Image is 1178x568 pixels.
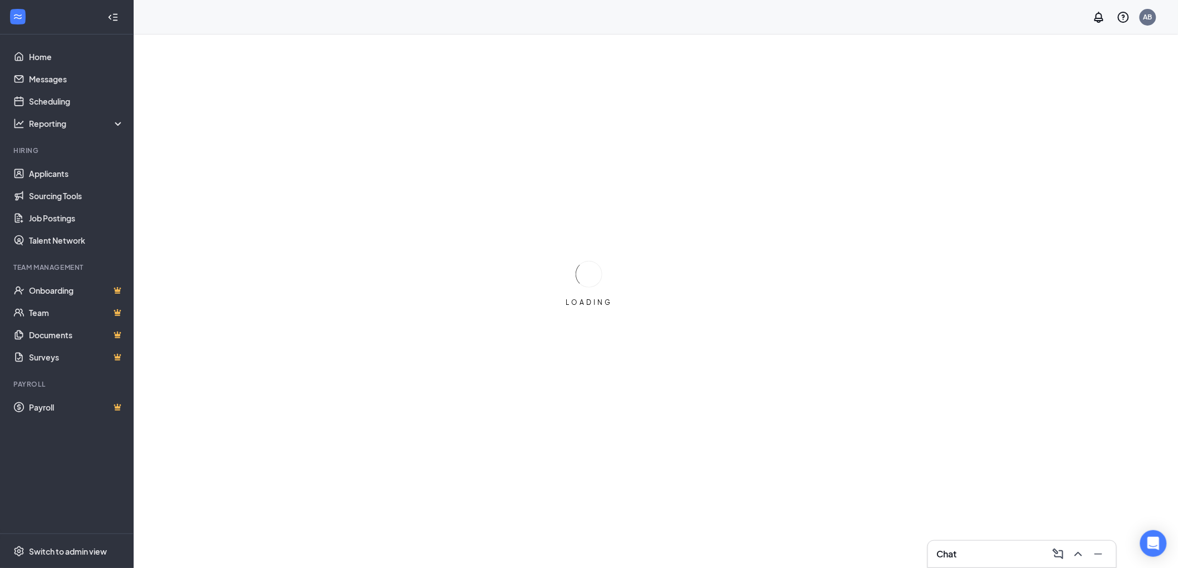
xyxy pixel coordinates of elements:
[29,162,124,185] a: Applicants
[29,207,124,229] a: Job Postings
[29,46,124,68] a: Home
[29,324,124,346] a: DocumentsCrown
[13,146,122,155] div: Hiring
[1092,547,1105,561] svg: Minimize
[29,302,124,324] a: TeamCrown
[13,546,24,557] svg: Settings
[29,229,124,251] a: Talent Network
[29,185,124,207] a: Sourcing Tools
[1143,12,1152,22] div: AB
[29,118,125,129] div: Reporting
[1049,545,1067,563] button: ComposeMessage
[1117,11,1130,24] svg: QuestionInfo
[13,263,122,272] div: Team Management
[1092,11,1106,24] svg: Notifications
[1140,530,1167,557] div: Open Intercom Messenger
[29,546,107,557] div: Switch to admin view
[1089,545,1107,563] button: Minimize
[107,12,119,23] svg: Collapse
[1072,547,1085,561] svg: ChevronUp
[13,118,24,129] svg: Analysis
[1069,545,1087,563] button: ChevronUp
[29,396,124,418] a: PayrollCrown
[561,298,617,307] div: LOADING
[13,379,122,389] div: Payroll
[1052,547,1065,561] svg: ComposeMessage
[29,68,124,90] a: Messages
[12,11,23,22] svg: WorkstreamLogo
[29,279,124,302] a: OnboardingCrown
[937,548,957,560] h3: Chat
[29,346,124,368] a: SurveysCrown
[29,90,124,112] a: Scheduling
